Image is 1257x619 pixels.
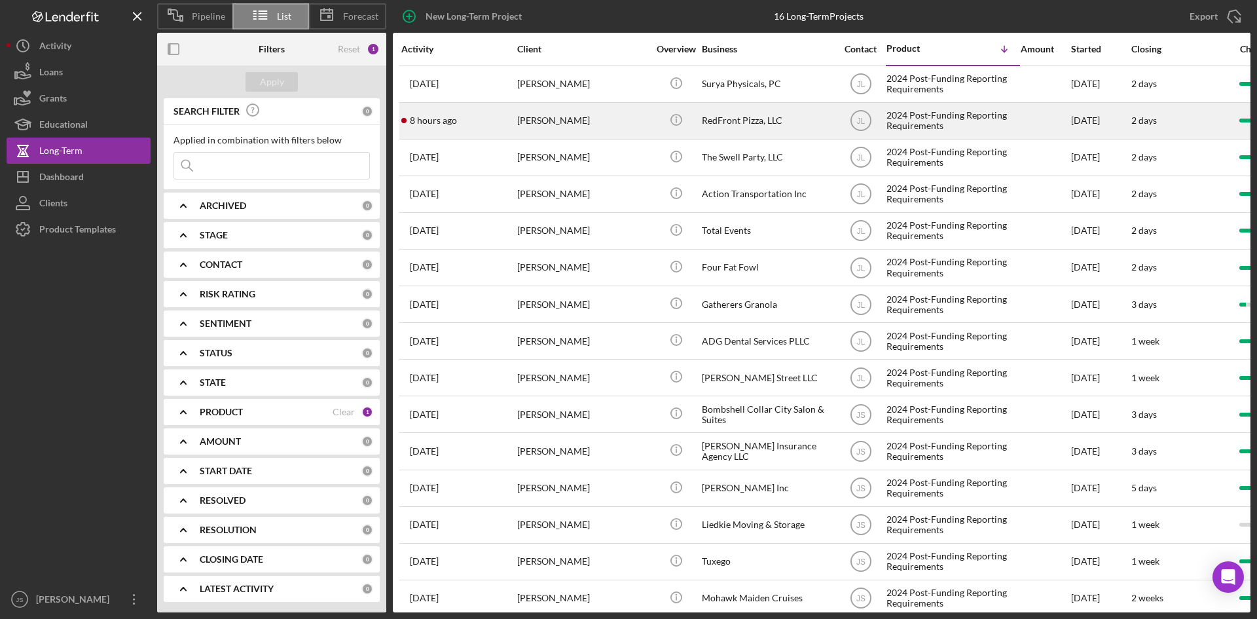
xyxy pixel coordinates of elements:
text: JL [856,263,865,272]
div: 2024 Post-Funding Reporting Requirements [886,250,1017,285]
button: Grants [7,85,151,111]
div: Amount [1021,44,1070,54]
div: 0 [361,200,373,212]
div: 2024 Post-Funding Reporting Requirements [886,360,1017,395]
div: [PERSON_NAME] [517,397,648,432]
div: [DATE] [1071,471,1130,506]
div: The Swell Party, LLC [702,140,833,175]
span: List [277,11,291,22]
div: [PERSON_NAME] [517,103,648,138]
div: Reset [338,44,360,54]
button: Product Templates [7,216,151,242]
span: Forecast [343,11,378,22]
b: ARCHIVED [200,200,246,211]
div: [PERSON_NAME] Street LLC [702,360,833,395]
div: 0 [361,347,373,359]
time: 2025-08-08 18:12 [410,593,439,603]
div: [DATE] [1071,581,1130,616]
span: Pipeline [192,11,225,22]
div: 0 [361,465,373,477]
text: JS [16,596,23,603]
div: Clear [333,407,355,417]
div: Open Intercom Messenger [1212,561,1244,593]
div: 2024 Post-Funding Reporting Requirements [886,287,1017,322]
b: Filters [259,44,285,54]
b: STAGE [200,230,228,240]
div: Clients [39,190,67,219]
div: [DATE] [1071,324,1130,358]
time: 2025-07-30 18:19 [410,225,439,236]
div: 2024 Post-Funding Reporting Requirements [886,434,1017,468]
b: STATUS [200,348,232,358]
div: 0 [361,288,373,300]
div: 0 [361,105,373,117]
div: Action Transportation Inc [702,177,833,212]
div: Contact [836,44,885,54]
div: [PERSON_NAME] [517,250,648,285]
div: 2024 Post-Funding Reporting Requirements [886,214,1017,248]
time: 1 week [1131,555,1159,567]
time: 3 days [1131,445,1157,457]
div: [DATE] [1071,360,1130,395]
text: JL [856,373,865,383]
text: JS [856,557,865,567]
div: Loans [39,59,63,88]
time: 1 week [1131,519,1159,530]
div: ADG Dental Services PLLC [702,324,833,358]
time: 2 days [1131,151,1157,162]
div: [DATE] [1071,434,1130,468]
div: [PERSON_NAME] [517,544,648,579]
div: 2024 Post-Funding Reporting Requirements [886,177,1017,212]
time: 2 days [1131,188,1157,199]
div: Educational [39,111,88,141]
time: 2025-08-04 11:02 [410,409,439,420]
div: [PERSON_NAME] [517,360,648,395]
div: Applied in combination with filters below [173,135,370,145]
div: RedFront Pizza, LLC [702,103,833,138]
div: 2024 Post-Funding Reporting Requirements [886,324,1017,358]
div: [PERSON_NAME] [33,586,118,616]
div: Tuxego [702,544,833,579]
div: [DATE] [1071,140,1130,175]
button: Clients [7,190,151,216]
button: Apply [246,72,298,92]
text: JL [856,337,865,346]
button: Dashboard [7,164,151,190]
div: [DATE] [1071,250,1130,285]
time: 1 week [1131,372,1159,383]
text: JL [856,80,865,89]
time: 2025-07-30 13:23 [410,79,439,89]
div: Dashboard [39,164,84,193]
div: 0 [361,259,373,271]
div: Gatherers Granola [702,287,833,322]
div: [PERSON_NAME] Insurance Agency LLC [702,434,833,468]
b: LATEST ACTIVITY [200,584,274,594]
div: Activity [401,44,516,54]
text: JS [856,484,865,493]
div: 2024 Post-Funding Reporting Requirements [886,544,1017,579]
b: SENTIMENT [200,318,251,329]
div: [DATE] [1071,177,1130,212]
div: [PERSON_NAME] [517,214,648,248]
div: 0 [361,377,373,388]
text: JL [856,300,865,309]
time: 2025-08-04 13:26 [410,336,439,347]
button: Long-Term [7,138,151,164]
div: Liedkie Moving & Storage [702,508,833,542]
div: 0 [361,229,373,241]
div: [DATE] [1071,214,1130,248]
div: 16 Long-Term Projects [774,11,864,22]
time: 2 days [1131,78,1157,89]
button: Activity [7,33,151,59]
time: 3 days [1131,409,1157,420]
div: [PERSON_NAME] [517,67,648,102]
time: 2025-07-30 16:36 [410,189,439,199]
text: JL [856,190,865,199]
time: 1 week [1131,335,1159,347]
b: RESOLUTION [200,525,257,535]
b: PRODUCT [200,407,243,417]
